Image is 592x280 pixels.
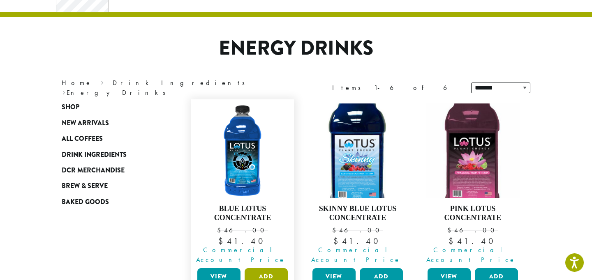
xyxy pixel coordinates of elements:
span: Commercial Account Price [422,245,520,265]
span: Shop [62,102,79,112]
span: Commercial Account Price [192,245,290,265]
span: Baked Goods [62,197,109,207]
a: Drink Ingredients [62,147,160,162]
a: Shop [62,99,160,115]
span: $ [217,226,224,234]
div: Items 1-6 of 6 [332,83,459,93]
span: $ [449,236,457,246]
span: › [62,85,65,98]
a: Brew & Serve [62,178,160,194]
a: Baked Goods [62,194,160,210]
a: Blue Lotus Concentrate $46.00 Commercial Account Price [195,103,290,265]
a: Pink Lotus Concentrate $46.00 Commercial Account Price [425,103,520,265]
a: Skinny Blue Lotus Concentrate $46.00 Commercial Account Price [310,103,405,265]
span: Brew & Serve [62,181,108,191]
span: All Coffees [62,134,103,144]
h4: Blue Lotus Concentrate [195,204,290,222]
a: Drink Ingredients [113,78,250,87]
a: DCR Merchandise [62,163,160,178]
span: $ [447,226,454,234]
bdi: 41.40 [218,236,266,246]
a: All Coffees [62,131,160,147]
span: $ [218,236,227,246]
nav: Breadcrumb [62,78,284,98]
img: Lotus_pink_front_1080x-300x300.jpg [425,103,520,198]
h1: Energy Drinks [55,37,536,60]
bdi: 41.40 [333,236,382,246]
h4: Skinny Blue Lotus Concentrate [310,204,405,222]
bdi: 46.00 [217,226,268,234]
span: Commercial Account Price [307,245,405,265]
bdi: 46.00 [332,226,383,234]
span: Drink Ingredients [62,150,127,160]
span: $ [333,236,342,246]
a: New Arrivals [62,115,160,131]
h4: Pink Lotus Concentrate [425,204,520,222]
img: Lotus-Blue-Stock-01.png [195,103,290,198]
img: 446_1080x-300x300.png [310,103,405,198]
span: $ [332,226,339,234]
span: New Arrivals [62,118,109,129]
bdi: 41.40 [449,236,497,246]
span: DCR Merchandise [62,165,125,176]
bdi: 46.00 [447,226,498,234]
a: Home [62,78,92,87]
span: › [101,75,104,88]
